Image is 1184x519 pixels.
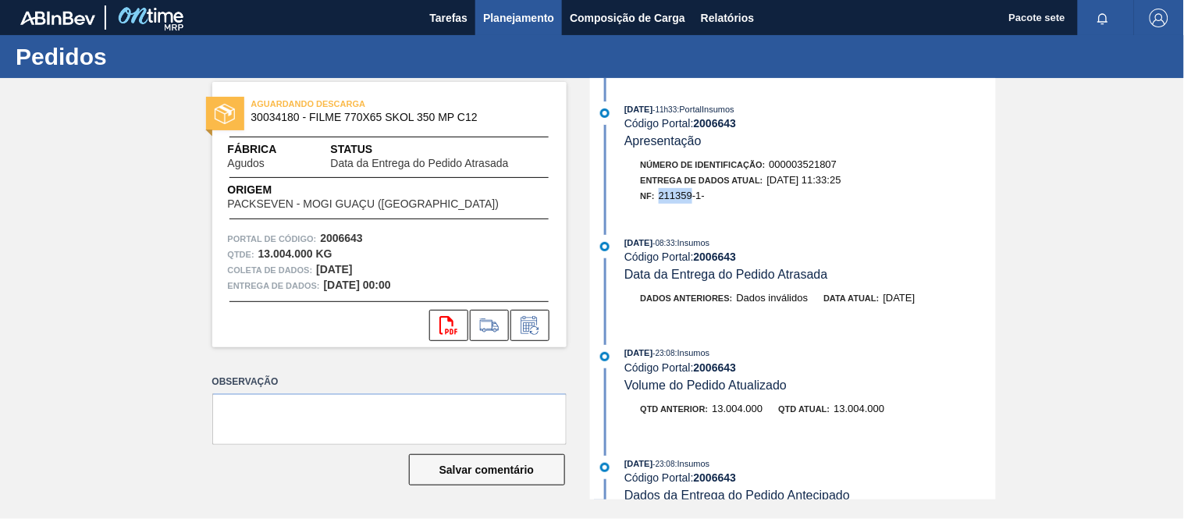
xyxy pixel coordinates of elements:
font: PortalInsumos [680,105,734,114]
font: Origem [228,183,272,196]
font: 000003521807 [770,158,837,170]
font: - [653,239,656,247]
font: - [653,349,656,357]
font: 2006643 [694,471,737,484]
font: : [677,105,680,114]
div: Abrir arquivo PDF [429,310,468,341]
font: Qtde [228,250,252,259]
font: 08:33 [656,239,675,247]
font: [DATE] [624,348,652,357]
font: 211359-1- [659,190,705,201]
font: AGUARDANDO DESCARGA [251,99,366,108]
span: 30034180 - FILME 770X65 SKOL 350 MP C12 [251,112,535,123]
font: Entrega de dados: [228,281,320,290]
font: 23:08 [656,349,675,357]
font: : [251,250,254,259]
font: Data da Entrega do Pedido Atrasada [624,268,828,281]
font: Entrega de dados Atual: [641,176,763,185]
font: Código Portal: [624,471,694,484]
div: Informar alteração no pedido [510,310,549,341]
font: Fábrica [228,143,277,155]
font: Número de identificação: [641,160,766,169]
font: - [653,460,656,468]
button: Notificações [1078,7,1128,29]
font: Código Portal: [624,117,694,130]
font: [DATE] [624,238,652,247]
font: 2006643 [694,251,737,263]
img: TNhmsLtSVTkK8tSr43FrP2fwEKptu5GPRR3wAAAABJRU5ErkJggg== [20,11,95,25]
img: atual [600,352,610,361]
font: : [675,348,677,357]
font: [DATE] [316,263,352,275]
font: Qtd atual: [779,404,830,414]
button: Salvar comentário [409,454,565,485]
img: atual [600,463,610,472]
font: Coleta de dados: [228,265,313,275]
font: Dados da Entrega do Pedido Antecipado [624,489,850,502]
img: status [215,104,235,124]
font: Salvar comentário [439,464,534,476]
span: AGUARDANDO DESCARGA [251,96,470,112]
font: Insumos [677,348,710,357]
font: 30034180 - FILME 770X65 SKOL 350 MP C12 [251,111,478,123]
font: 11h33 [656,105,677,114]
font: Portal de Código: [228,234,317,244]
font: Status [331,143,373,155]
font: Qtd anterior: [641,404,709,414]
font: Pedidos [16,44,107,69]
font: Insumos [677,459,710,468]
font: : [675,459,677,468]
font: Agudos [228,157,265,169]
font: - [653,105,656,114]
font: Planejamento [483,12,554,24]
font: 13.004.000 [712,403,763,414]
font: Insumos [677,238,710,247]
img: atual [600,108,610,118]
font: Relatórios [701,12,754,24]
font: Código Portal: [624,361,694,374]
font: [DATE] [624,105,652,114]
font: Observação [212,376,279,387]
font: Tarefas [429,12,468,24]
font: Data atual: [823,293,879,303]
div: Ir para Composição de Carga [470,310,509,341]
font: Volume do Pedido Atualizado [624,379,787,392]
img: atual [600,242,610,251]
font: Dados inválidos [737,292,809,304]
font: Código Portal: [624,251,694,263]
font: Composição de Carga [570,12,685,24]
font: 13.004.000 KG [258,247,332,260]
font: [DATE] [624,459,652,468]
font: 2006643 [320,232,363,244]
font: 13.004.000 [834,403,885,414]
font: Data da Entrega do Pedido Atrasada [331,157,509,169]
font: [DATE] 00:00 [324,279,391,291]
font: : [675,238,677,247]
font: Apresentação [624,134,702,148]
font: 23:08 [656,460,675,468]
font: PACKSEVEN - MOGI GUAÇU ([GEOGRAPHIC_DATA]) [228,197,500,210]
font: [DATE] 11:33:25 [767,174,841,186]
font: NF: [641,191,655,201]
font: Dados anteriores: [641,293,733,303]
font: 2006643 [694,361,737,374]
font: 2006643 [694,117,737,130]
font: Pacote sete [1009,12,1065,23]
font: [DATE] [884,292,916,304]
img: Sair [1150,9,1168,27]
